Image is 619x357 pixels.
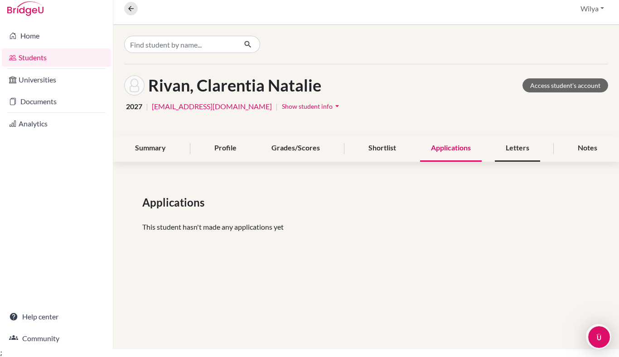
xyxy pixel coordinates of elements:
div: Grades/Scores [261,135,331,162]
span: 2027 [126,101,142,112]
div: Applications [420,135,482,162]
a: [EMAIL_ADDRESS][DOMAIN_NAME] [152,101,272,112]
h1: Rivan, Clarentia Natalie [148,76,321,95]
input: Find student by name... [124,36,237,53]
img: Clarentia Natalie Rivan's avatar [124,75,145,96]
a: Documents [2,92,111,111]
span: | [276,101,278,112]
div: Summary [124,135,177,162]
a: Access student's account [522,78,608,92]
p: This student hasn't made any applications yet [142,222,590,232]
span: | [146,101,148,112]
a: Help center [2,308,111,326]
a: Home [2,27,111,45]
div: Shortlist [358,135,407,162]
iframe: Intercom live chat discovery launcher [586,324,611,349]
div: Letters [495,135,540,162]
a: Students [2,48,111,67]
a: Universities [2,71,111,89]
i: arrow_drop_down [333,101,342,111]
span: Show student info [282,102,333,110]
a: Analytics [2,115,111,133]
img: Bridge-U [7,1,44,16]
iframe: Intercom live chat [588,326,610,348]
span: Applications [142,194,208,211]
button: Show student infoarrow_drop_down [281,99,342,113]
div: Profile [203,135,247,162]
div: Notes [567,135,608,162]
a: Community [2,329,111,347]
